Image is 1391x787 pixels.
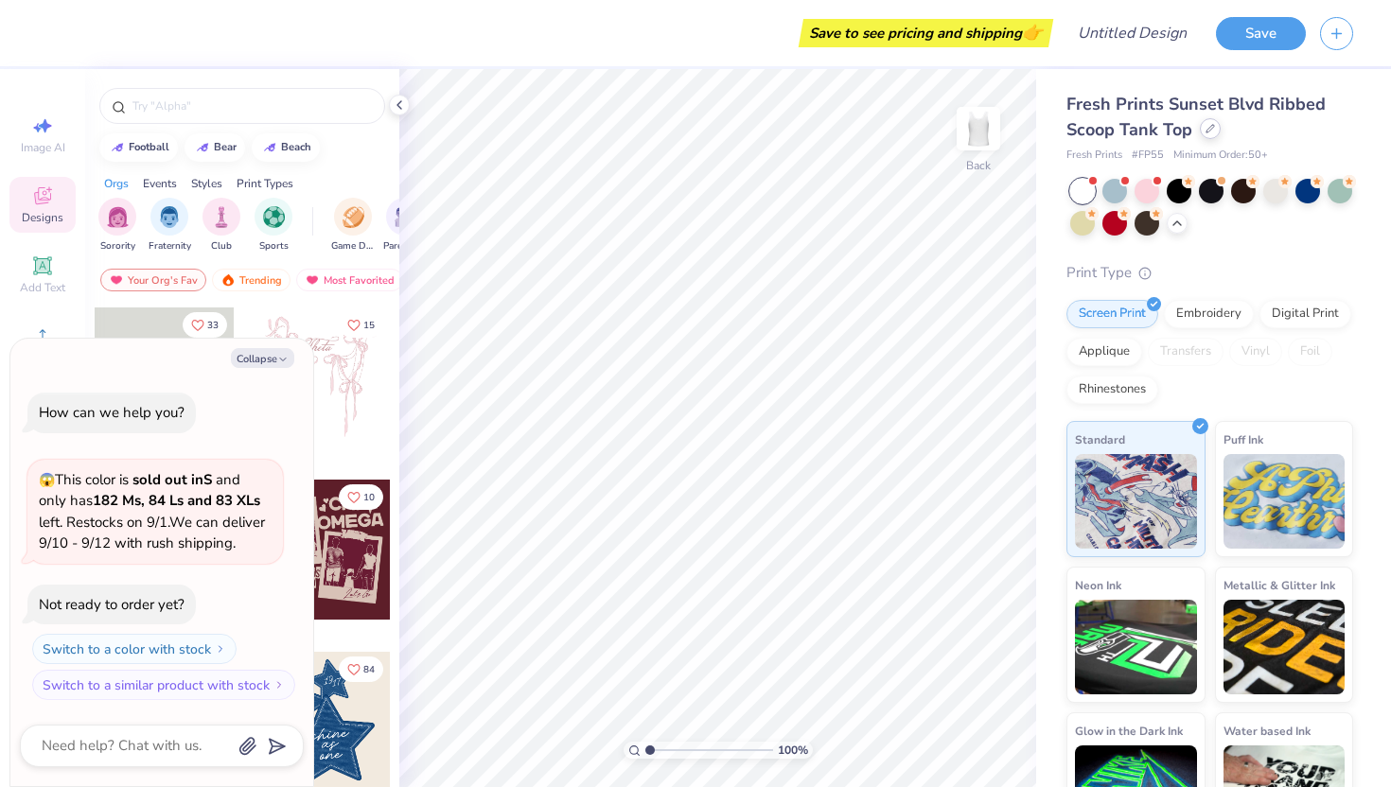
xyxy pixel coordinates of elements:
span: # FP55 [1132,148,1164,164]
div: Foil [1288,338,1332,366]
button: football [99,133,178,162]
img: Fraternity Image [159,206,180,228]
div: Events [143,175,177,192]
button: Switch to a similar product with stock [32,670,295,700]
button: Save [1216,17,1306,50]
img: Game Day Image [343,206,364,228]
div: Applique [1066,338,1142,366]
div: Your Org's Fav [100,269,206,291]
span: 100 % [778,742,808,759]
span: Parent's Weekend [383,239,427,254]
div: filter for Parent's Weekend [383,198,427,254]
input: Untitled Design [1063,14,1202,52]
span: 👉 [1022,21,1043,44]
div: filter for Fraternity [149,198,191,254]
img: Switch to a color with stock [215,643,226,655]
div: Orgs [104,175,129,192]
span: Image AI [21,140,65,155]
div: Digital Print [1259,300,1351,328]
div: Save to see pricing and shipping [803,19,1048,47]
div: filter for Game Day [331,198,375,254]
strong: sold out in S [132,470,212,489]
img: Back [960,110,997,148]
div: filter for Sorority [98,198,136,254]
div: Embroidery [1164,300,1254,328]
div: filter for Sports [255,198,292,254]
span: Glow in the Dark Ink [1075,721,1183,741]
img: Puff Ink [1224,454,1346,549]
button: Like [183,312,227,338]
span: Fresh Prints Sunset Blvd Ribbed Scoop Tank Top [1066,93,1326,141]
img: trending.gif [220,273,236,287]
span: Standard [1075,429,1125,449]
div: beach [281,142,311,152]
img: trend_line.gif [110,142,125,153]
button: Switch to a color with stock [32,634,237,664]
button: filter button [255,198,292,254]
div: Screen Print [1066,300,1158,328]
div: Styles [191,175,222,192]
img: most_fav.gif [305,273,320,287]
img: Sorority Image [107,206,129,228]
div: filter for Club [202,198,240,254]
span: Add Text [20,280,65,295]
span: Minimum Order: 50 + [1173,148,1268,164]
button: filter button [202,198,240,254]
span: 15 [363,321,375,330]
img: trend_line.gif [195,142,210,153]
button: filter button [383,198,427,254]
span: Fraternity [149,239,191,254]
span: Fresh Prints [1066,148,1122,164]
span: Club [211,239,232,254]
button: filter button [149,198,191,254]
img: Club Image [211,206,232,228]
img: trend_line.gif [262,142,277,153]
div: Not ready to order yet? [39,595,185,614]
img: Metallic & Glitter Ink [1224,600,1346,694]
span: Neon Ink [1075,575,1121,595]
div: Print Type [1066,262,1353,284]
button: Like [339,656,383,682]
div: Vinyl [1229,338,1282,366]
img: Parent's Weekend Image [395,206,416,228]
div: How can we help you? [39,403,185,422]
div: Transfers [1148,338,1224,366]
span: Designs [22,210,63,225]
div: Trending [212,269,291,291]
img: most_fav.gif [109,273,124,287]
span: Puff Ink [1224,429,1263,449]
button: Like [339,484,383,510]
div: football [129,142,169,152]
img: Standard [1075,454,1197,549]
img: Neon Ink [1075,600,1197,694]
strong: 182 Ms, 84 Ls and 83 XLs [93,491,260,510]
span: Water based Ink [1224,721,1311,741]
span: This color is and only has left . Restocks on 9/1. We can deliver 9/10 - 9/12 with rush shipping. [39,470,265,553]
img: Switch to a similar product with stock [273,679,285,691]
div: Rhinestones [1066,376,1158,404]
button: filter button [98,198,136,254]
button: Collapse [231,348,294,368]
span: 84 [363,665,375,674]
span: Sports [259,239,289,254]
span: 😱 [39,471,55,489]
span: Game Day [331,239,375,254]
button: beach [252,133,320,162]
span: Sorority [100,239,135,254]
div: Back [966,157,991,174]
div: bear [214,142,237,152]
button: Like [339,312,383,338]
span: 33 [207,321,219,330]
button: filter button [331,198,375,254]
div: Print Types [237,175,293,192]
span: Metallic & Glitter Ink [1224,575,1335,595]
div: Most Favorited [296,269,403,291]
button: bear [185,133,245,162]
img: Sports Image [263,206,285,228]
span: 10 [363,493,375,502]
input: Try "Alpha" [131,96,373,115]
